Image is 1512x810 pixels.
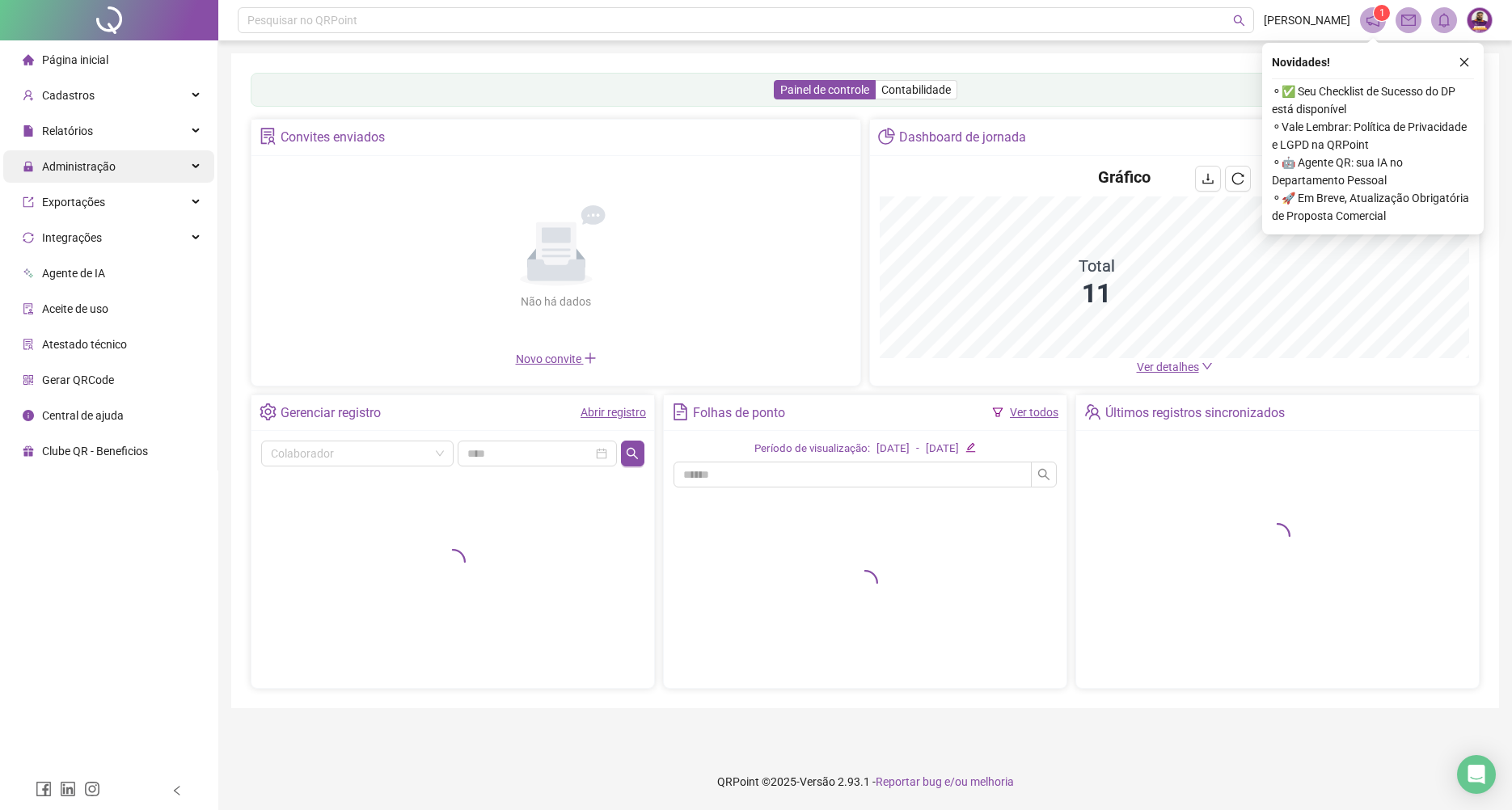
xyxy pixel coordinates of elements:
[1105,399,1285,427] div: Últimos registros sincronizados
[584,352,597,365] span: plus
[1272,189,1474,225] span: ⚬ 🚀 Em Breve, Atualização Obrigatória de Proposta Comercial
[876,441,910,458] div: [DATE]
[42,196,105,209] span: Exportações
[1264,11,1350,29] span: [PERSON_NAME]
[42,445,148,458] span: Clube QR - Beneficios
[23,161,34,172] span: lock
[60,781,76,797] span: linkedin
[23,232,34,243] span: sync
[1459,57,1470,68] span: close
[438,547,467,576] span: loading
[581,406,646,419] a: Abrir registro
[1457,755,1496,794] div: Open Intercom Messenger
[1263,521,1291,550] span: loading
[23,374,34,386] span: qrcode
[1010,406,1058,419] a: Ver todos
[916,441,919,458] div: -
[42,267,105,280] span: Agente de IA
[1037,468,1050,481] span: search
[23,125,34,137] span: file
[1374,5,1390,21] sup: 1
[1233,15,1245,27] span: search
[42,302,108,315] span: Aceite de uso
[23,54,34,65] span: home
[260,128,277,145] span: solution
[1202,172,1214,185] span: download
[36,781,52,797] span: facebook
[1366,13,1380,27] span: notification
[281,399,381,427] div: Gerenciar registro
[1401,13,1416,27] span: mail
[171,785,183,796] span: left
[626,447,639,460] span: search
[1098,166,1151,188] h4: Gráfico
[780,83,869,96] span: Painel de controle
[1272,154,1474,189] span: ⚬ 🤖 Agente QR: sua IA no Departamento Pessoal
[516,352,597,365] span: Novo convite
[218,753,1512,810] footer: QRPoint © 2025 - 2.93.1 -
[23,339,34,350] span: solution
[1231,172,1244,185] span: reload
[23,410,34,421] span: info-circle
[878,128,895,145] span: pie-chart
[1137,361,1199,373] span: Ver detalhes
[23,303,34,314] span: audit
[42,160,116,173] span: Administração
[1379,7,1385,19] span: 1
[281,124,385,151] div: Convites enviados
[42,231,102,244] span: Integrações
[1468,8,1492,32] img: 52992
[84,781,100,797] span: instagram
[965,442,976,453] span: edit
[23,445,34,457] span: gift
[42,124,93,137] span: Relatórios
[1137,361,1213,373] a: Ver detalhes down
[23,90,34,101] span: user-add
[926,441,959,458] div: [DATE]
[482,293,631,310] div: Não há dados
[1272,118,1474,154] span: ⚬ Vale Lembrar: Política de Privacidade e LGPD na QRPoint
[42,373,114,386] span: Gerar QRCode
[1084,403,1101,420] span: team
[693,399,785,427] div: Folhas de ponto
[1437,13,1451,27] span: bell
[23,196,34,208] span: export
[42,409,124,422] span: Central de ajuda
[42,89,95,102] span: Cadastros
[881,83,951,96] span: Contabilidade
[899,124,1026,151] div: Dashboard de jornada
[992,407,1003,418] span: filter
[42,53,108,66] span: Página inicial
[800,775,835,788] span: Versão
[672,403,689,420] span: file-text
[260,403,277,420] span: setting
[1272,53,1330,71] span: Novidades !
[1272,82,1474,118] span: ⚬ ✅ Seu Checklist de Sucesso do DP está disponível
[876,775,1014,788] span: Reportar bug e/ou melhoria
[754,441,870,458] div: Período de visualização:
[851,568,879,597] span: loading
[42,338,127,351] span: Atestado técnico
[1202,361,1213,372] span: down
